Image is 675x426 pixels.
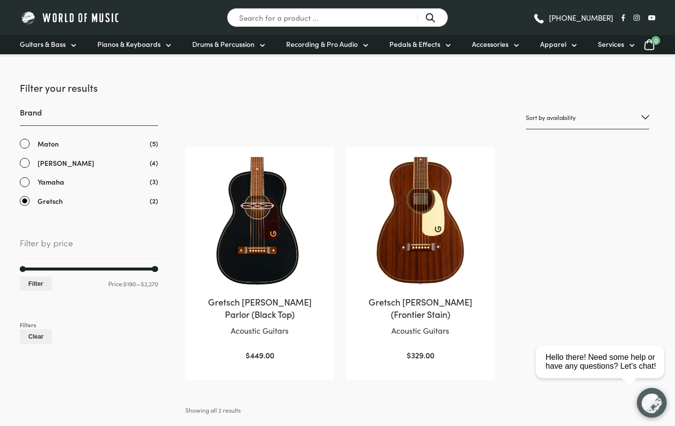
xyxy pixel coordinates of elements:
[20,107,158,207] div: Brand
[20,320,158,330] div: Filters
[195,157,324,362] a: Gretsch [PERSON_NAME] Parlor (Black Top)Acoustic Guitars$449.00
[20,195,158,207] a: Gretsch
[20,276,158,291] div: Price: —
[20,236,158,259] span: Filter by price
[124,279,136,288] span: $190
[38,195,63,207] span: Gretsch
[141,279,158,288] span: $2,270
[356,324,485,337] p: Acoustic Guitars
[38,138,59,150] span: Maton
[526,106,649,129] select: Shop order
[20,157,158,169] a: [PERSON_NAME]
[533,10,613,25] a: [PHONE_NUMBER]
[549,14,613,21] span: [PHONE_NUMBER]
[356,157,485,286] img: Gretsch Jim Dandy Parlor (Frontier Stain)
[532,317,675,426] iframe: Chat with our support team
[651,36,660,45] span: 0
[195,157,324,286] img: Gretsch Jim Dandy Deltoluxe Parlor Black Top Front Front
[97,39,161,49] span: Pianos & Keyboards
[192,39,254,49] span: Drums & Percussion
[20,39,66,49] span: Guitars & Bass
[356,157,485,362] a: Gretsch [PERSON_NAME] (Frontier Stain)Acoustic Guitars$329.00
[195,296,324,320] h2: Gretsch [PERSON_NAME] Parlor (Black Top)
[598,39,624,49] span: Services
[407,349,434,360] bdi: 329.00
[356,296,485,320] h2: Gretsch [PERSON_NAME] (Frontier Stain)
[246,349,274,360] bdi: 449.00
[20,107,158,126] h3: Brand
[20,329,52,344] button: Clear
[540,39,566,49] span: Apparel
[246,349,250,360] span: $
[20,80,158,94] h2: Filter your results
[20,176,158,188] a: Yamaha
[38,157,94,169] span: [PERSON_NAME]
[286,39,358,49] span: Recording & Pro Audio
[38,176,64,188] span: Yamaha
[20,276,52,291] button: Filter
[150,157,158,168] span: (4)
[195,324,324,337] p: Acoustic Guitars
[472,39,508,49] span: Accessories
[150,176,158,187] span: (3)
[407,349,411,360] span: $
[20,138,158,150] a: Maton
[185,403,241,417] p: Showing all 2 results
[150,195,158,206] span: (2)
[20,10,121,25] img: World of Music
[150,138,158,149] span: (5)
[227,8,448,27] input: Search for a product ...
[389,39,440,49] span: Pedals & Effects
